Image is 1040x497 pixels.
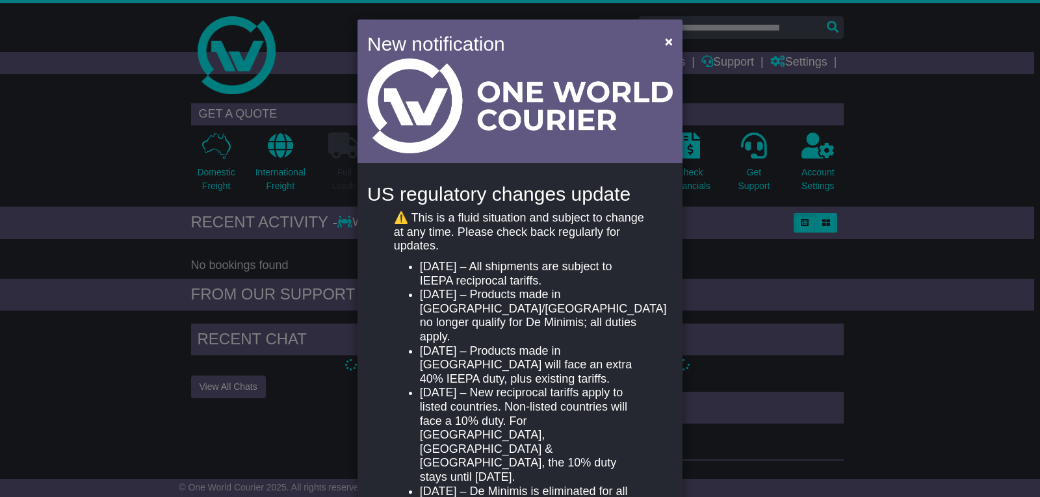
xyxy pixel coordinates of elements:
[658,28,679,55] button: Close
[665,34,673,49] span: ×
[367,183,673,205] h4: US regulatory changes update
[420,260,646,288] li: [DATE] – All shipments are subject to IEEPA reciprocal tariffs.
[367,29,646,58] h4: New notification
[420,288,646,344] li: [DATE] – Products made in [GEOGRAPHIC_DATA]/[GEOGRAPHIC_DATA] no longer qualify for De Minimis; a...
[420,344,646,387] li: [DATE] – Products made in [GEOGRAPHIC_DATA] will face an extra 40% IEEPA duty, plus existing tari...
[367,58,673,153] img: Light
[420,386,646,484] li: [DATE] – New reciprocal tariffs apply to listed countries. Non-listed countries will face a 10% d...
[394,211,646,253] p: ⚠️ This is a fluid situation and subject to change at any time. Please check back regularly for u...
